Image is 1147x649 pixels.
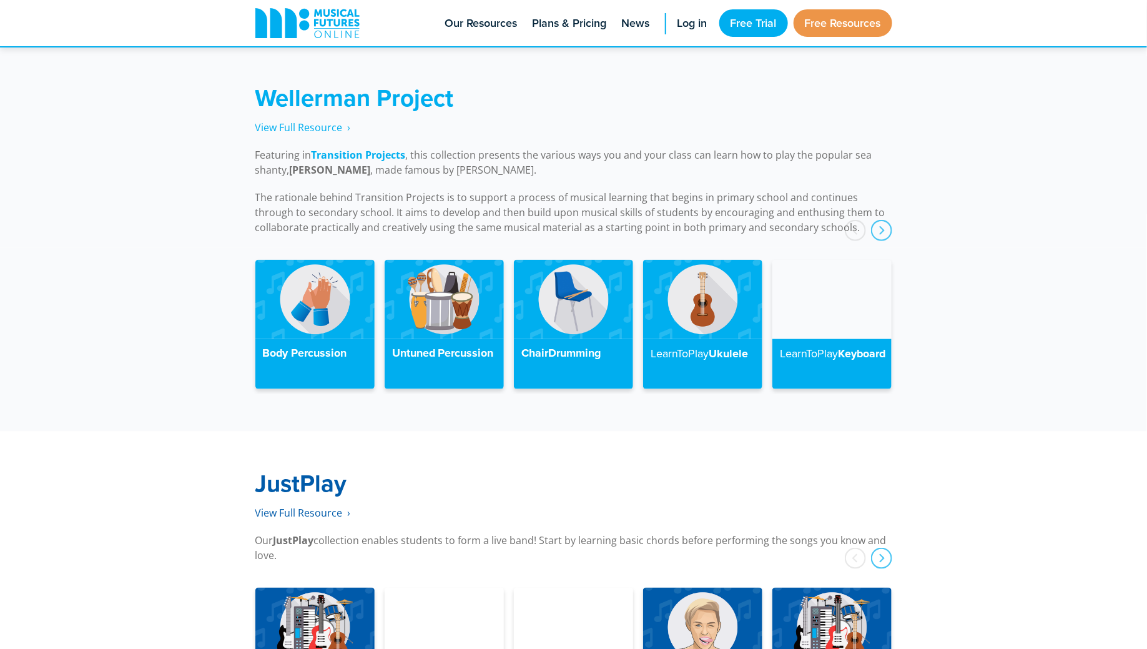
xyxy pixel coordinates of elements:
[255,506,351,520] a: View Full Resource‎‏‏‎ ‎ ›
[651,345,709,361] strong: LearnToPlay
[533,15,607,32] span: Plans & Pricing
[255,260,375,389] a: Body Percussion
[255,506,351,520] span: View Full Resource‎‏‏‎ ‎ ›
[445,15,518,32] span: Our Resources
[255,81,454,115] strong: Wellerman Project
[845,220,866,241] div: prev
[780,347,884,361] h4: Keyboard
[255,121,351,134] span: View Full Resource‎‏‏‎ ‎ ›
[290,163,371,177] strong: [PERSON_NAME]
[312,148,406,162] a: Transition Projects
[255,147,892,177] p: Featuring in , this collection presents the various ways you and your class can learn how to play...
[392,347,496,360] h4: Untuned Percussion
[255,466,347,500] strong: JustPlay
[255,533,892,563] p: Our collection enables students to form a live band! Start by learning basic chords before perfor...
[385,260,504,389] a: Untuned Percussion
[794,9,892,37] a: Free Resources
[255,190,892,235] p: The rationale behind Transition Projects is to support a process of musical learning that begins ...
[521,347,626,360] h4: ChairDrumming
[263,347,367,360] h4: Body Percussion
[255,121,351,135] a: View Full Resource‎‏‏‎ ‎ ›
[871,548,892,569] div: next
[651,347,755,361] h4: Ukulele
[677,15,707,32] span: Log in
[514,260,633,389] a: ChairDrumming
[772,260,892,389] a: LearnToPlayKeyboard
[622,15,650,32] span: News
[643,260,762,389] a: LearnToPlayUkulele
[780,345,838,361] strong: LearnToPlay
[273,533,314,547] strong: JustPlay
[719,9,788,37] a: Free Trial
[845,548,866,569] div: prev
[871,220,892,241] div: next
